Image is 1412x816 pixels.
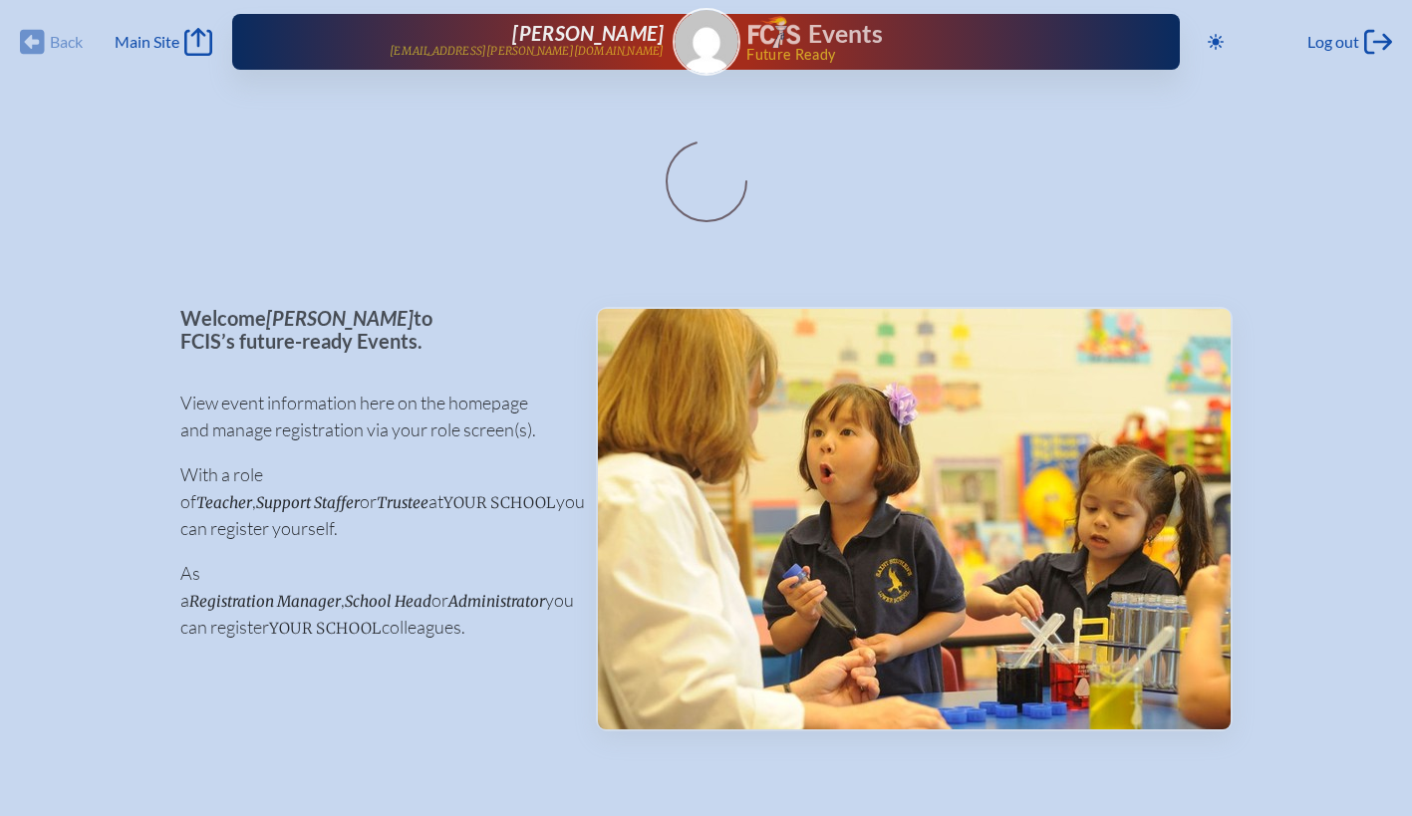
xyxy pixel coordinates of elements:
span: [PERSON_NAME] [266,306,414,330]
a: [PERSON_NAME][EMAIL_ADDRESS][PERSON_NAME][DOMAIN_NAME] [296,22,665,62]
span: Log out [1307,32,1359,52]
span: your school [269,619,382,638]
p: View event information here on the homepage and manage registration via your role screen(s). [180,390,564,443]
img: Gravatar [675,10,738,74]
p: As a , or you can register colleagues. [180,560,564,641]
p: [EMAIL_ADDRESS][PERSON_NAME][DOMAIN_NAME] [390,45,664,58]
span: Registration Manager [189,592,341,611]
span: [PERSON_NAME] [512,21,664,45]
span: Main Site [115,32,179,52]
span: Trustee [377,493,428,512]
span: your school [443,493,556,512]
span: School Head [345,592,431,611]
div: FCIS Events — Future ready [748,16,1117,62]
span: Teacher [196,493,252,512]
span: Support Staffer [256,493,360,512]
span: Administrator [448,592,545,611]
p: With a role of , or at you can register yourself. [180,461,564,542]
img: Events [598,309,1231,729]
span: Future Ready [746,48,1116,62]
a: Main Site [115,28,212,56]
a: Gravatar [673,8,740,76]
p: Welcome to FCIS’s future-ready Events. [180,307,564,352]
